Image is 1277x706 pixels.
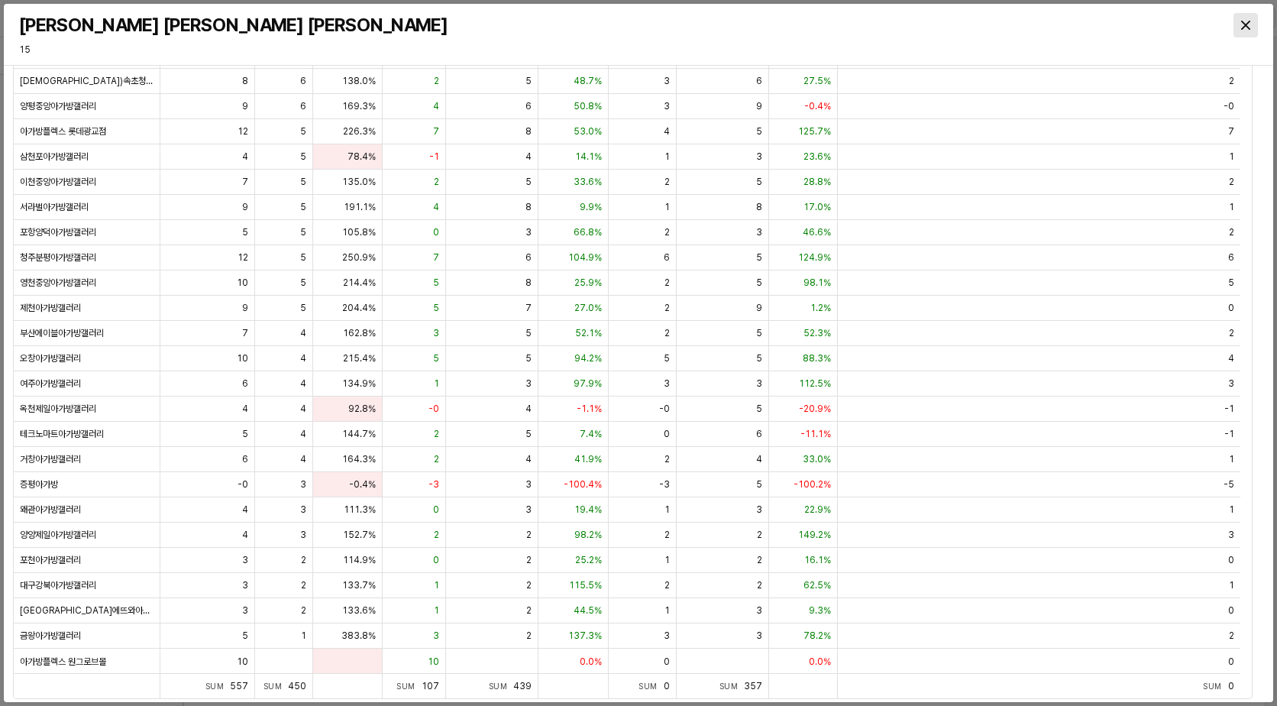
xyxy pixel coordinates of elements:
span: 2 [434,453,439,465]
span: -100.2% [794,478,831,491]
span: 164.3% [342,453,376,465]
span: -20.9% [799,403,831,415]
span: 10 [237,352,248,364]
span: 4 [300,453,306,465]
span: 금왕아가방갤러리 [20,630,81,642]
span: 46.6% [803,226,831,238]
span: 133.6% [342,604,376,617]
span: 8 [525,201,532,213]
span: 2 [664,579,670,591]
span: 12 [238,125,248,138]
span: 3 [756,151,762,163]
span: 3 [664,100,670,112]
span: 4 [300,327,306,339]
span: 0 [1228,302,1234,314]
span: 50.8% [574,100,602,112]
span: 7 [1228,125,1234,138]
span: 2 [526,604,532,617]
span: 9 [242,100,248,112]
span: -1 [1224,403,1234,415]
span: 17.0% [803,201,831,213]
span: 144.7% [342,428,376,440]
span: 2 [664,529,670,541]
span: 3 [525,478,532,491]
span: 3 [756,630,762,642]
span: 5 [756,327,762,339]
span: -1 [429,151,439,163]
span: 4 [300,403,306,415]
span: 5 [756,277,762,289]
span: 5 [300,176,306,188]
span: 8 [242,75,248,87]
span: 2 [664,327,670,339]
span: 삼천포아가방갤러리 [20,151,89,163]
span: 0 [664,428,670,440]
span: 4 [242,529,248,541]
span: 115.5% [569,579,602,591]
span: 162.8% [343,327,376,339]
span: 5 [525,352,532,364]
span: 138.0% [342,75,376,87]
span: 2 [526,630,532,642]
span: 78.2% [803,630,831,642]
span: 92.8% [348,403,376,415]
span: 133.7% [342,579,376,591]
span: 5 [525,176,532,188]
span: 5 [300,277,306,289]
span: 2 [757,529,762,541]
span: 137.3% [568,630,602,642]
span: 2 [757,554,762,566]
span: 7.4% [580,428,602,440]
span: 아가방플렉스 원그로브몰 [20,656,106,668]
span: 3 [433,630,439,642]
span: 0 [433,504,439,516]
span: 5 [433,277,439,289]
span: 1 [434,377,439,390]
span: 6 [525,251,532,264]
span: 105.8% [342,226,376,238]
span: 1 [1229,151,1234,163]
span: 4 [525,151,532,163]
span: 3 [525,504,532,516]
p: 15 [19,43,320,57]
span: 영천중앙아가방갤러리 [20,277,96,289]
span: 5 [756,176,762,188]
span: 2 [664,453,670,465]
span: 5 [433,352,439,364]
span: 41.9% [574,453,602,465]
span: 여주아가방갤러리 [20,377,81,390]
span: 2 [301,579,306,591]
span: 9.3% [809,604,831,617]
span: 5 [300,251,306,264]
span: 7 [433,125,439,138]
span: 2 [664,277,670,289]
span: 19.4% [574,504,602,516]
span: 2 [434,428,439,440]
span: 7 [525,302,532,314]
span: -0 [1224,100,1234,112]
span: 3 [242,554,248,566]
span: 3 [1228,377,1234,390]
span: 1 [664,151,670,163]
span: 1 [1229,201,1234,213]
span: -11.1% [800,428,831,440]
span: 0 [433,554,439,566]
button: Close [1233,13,1258,37]
span: 7 [242,327,248,339]
span: 125.7% [798,125,831,138]
span: 4 [756,453,762,465]
span: 33.0% [803,453,831,465]
span: 134.9% [342,377,376,390]
span: 4 [242,151,248,163]
span: 52.1% [575,327,602,339]
span: 9 [756,100,762,112]
span: 서라벌아가방갤러리 [20,201,89,213]
span: 4 [300,377,306,390]
span: 2 [1229,630,1234,642]
span: 2 [301,554,306,566]
span: 14.1% [575,151,602,163]
span: 0 [1228,604,1234,617]
span: 9 [242,201,248,213]
span: 4 [242,403,248,415]
span: 52.3% [803,327,831,339]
